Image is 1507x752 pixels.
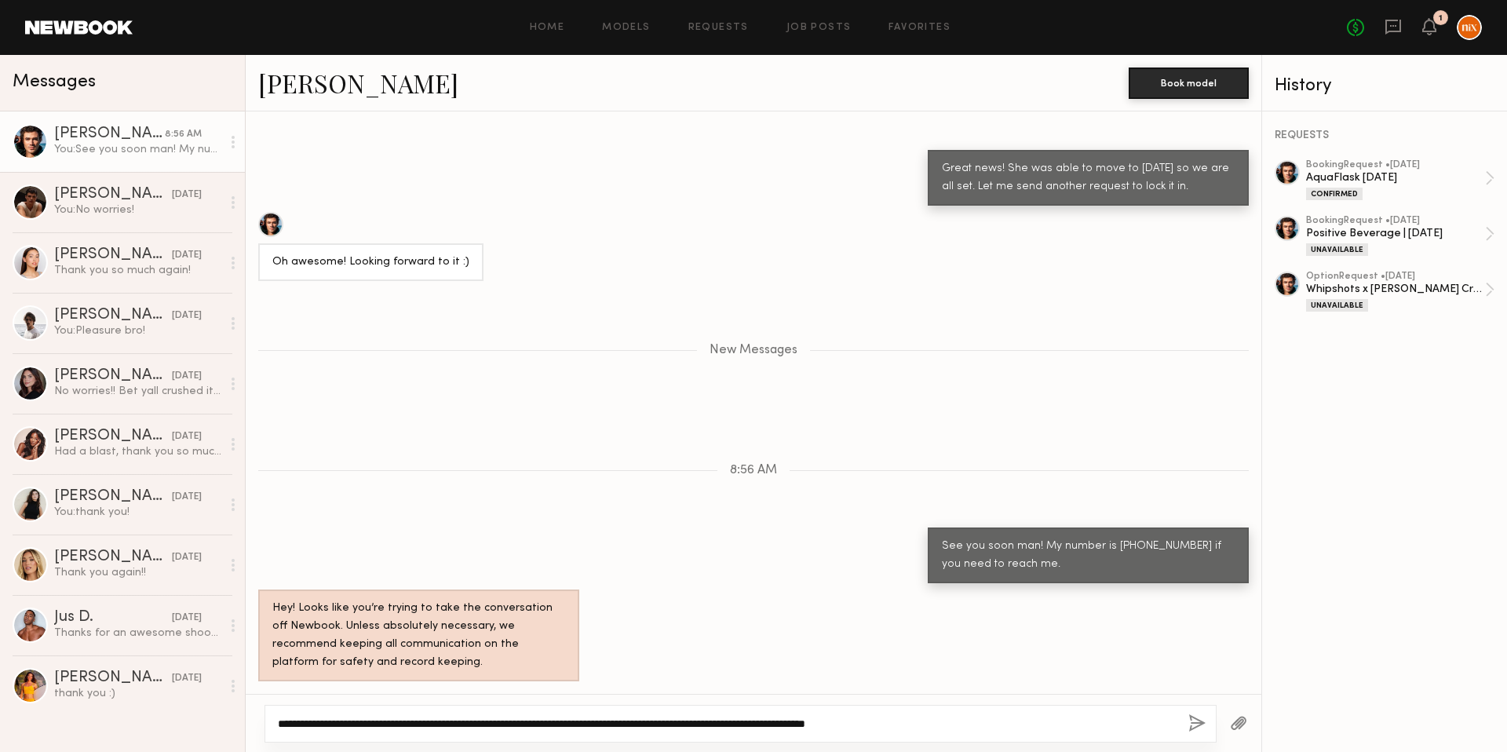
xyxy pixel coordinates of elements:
div: Jus D. [54,610,172,626]
div: [PERSON_NAME] [54,549,172,565]
div: Thank you again!! [54,565,221,580]
div: No worries!! Bet yall crushed it! Thank you!! [54,384,221,399]
div: [DATE] [172,188,202,203]
a: bookingRequest •[DATE]Positive Beverage | [DATE]Unavailable [1306,216,1494,256]
div: Thanks for an awesome shoot! Cant wait to make it happen again! [54,626,221,641]
div: [DATE] [172,490,202,505]
div: [DATE] [172,248,202,263]
div: [DATE] [172,369,202,384]
div: Confirmed [1306,188,1363,200]
a: Favorites [889,23,951,33]
a: Book model [1129,75,1249,89]
div: You: thank you! [54,505,221,520]
div: Hey! Looks like you’re trying to take the conversation off Newbook. Unless absolutely necessary, ... [272,600,565,672]
span: Messages [13,73,96,91]
div: Positive Beverage | [DATE] [1306,226,1485,241]
div: [DATE] [172,611,202,626]
div: [DATE] [172,308,202,323]
div: [PERSON_NAME] [54,308,172,323]
button: Book model [1129,68,1249,99]
div: History [1275,77,1494,95]
a: Models [602,23,650,33]
div: AquaFlask [DATE] [1306,170,1485,185]
div: See you soon man! My number is [PHONE_NUMBER] if you need to reach me. [942,538,1235,574]
div: thank you :) [54,686,221,701]
a: Requests [688,23,749,33]
div: 1 [1439,14,1443,23]
div: [DATE] [172,429,202,444]
div: [PERSON_NAME] [54,489,172,505]
div: You: No worries! [54,203,221,217]
div: Great news! She was able to move to [DATE] so we are all set. Let me send another request to lock... [942,160,1235,196]
a: optionRequest •[DATE]Whipshots x [PERSON_NAME] CreativeUnavailable [1306,272,1494,312]
div: You: See you soon man! My number is [PHONE_NUMBER] if you need to reach me. [54,142,221,157]
div: option Request • [DATE] [1306,272,1485,282]
div: [PERSON_NAME] [54,247,172,263]
div: [PERSON_NAME] [54,126,165,142]
div: You: Pleasure bro! [54,323,221,338]
div: Unavailable [1306,299,1368,312]
div: Whipshots x [PERSON_NAME] Creative [1306,282,1485,297]
div: Unavailable [1306,243,1368,256]
div: REQUESTS [1275,130,1494,141]
div: [PERSON_NAME] [54,670,172,686]
div: Thank you so much again! [54,263,221,278]
a: Home [530,23,565,33]
div: [PERSON_NAME] [54,368,172,384]
div: [PERSON_NAME] [54,429,172,444]
a: [PERSON_NAME] [258,66,458,100]
div: 8:56 AM [165,127,202,142]
a: bookingRequest •[DATE]AquaFlask [DATE]Confirmed [1306,160,1494,200]
a: Job Posts [786,23,852,33]
div: booking Request • [DATE] [1306,216,1485,226]
div: booking Request • [DATE] [1306,160,1485,170]
span: New Messages [710,344,797,357]
div: Oh awesome! Looking forward to it :) [272,254,469,272]
div: [DATE] [172,671,202,686]
div: Had a blast, thank you so much! I hope to work with you again soon. [54,444,221,459]
div: [DATE] [172,550,202,565]
span: 8:56 AM [730,464,777,477]
div: [PERSON_NAME] [54,187,172,203]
